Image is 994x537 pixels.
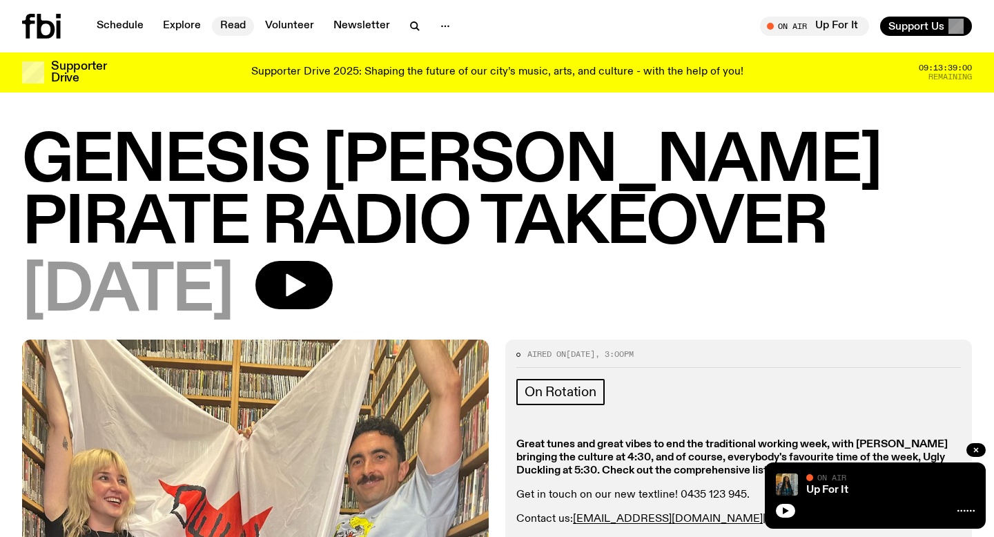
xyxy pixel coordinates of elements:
[566,349,595,360] span: [DATE]
[573,514,763,525] a: [EMAIL_ADDRESS][DOMAIN_NAME]
[88,17,152,36] a: Schedule
[806,485,848,496] a: Up For It
[212,17,254,36] a: Read
[817,473,846,482] span: On Air
[257,17,322,36] a: Volunteer
[325,17,398,36] a: Newsletter
[525,384,596,400] span: On Rotation
[516,439,948,476] strong: Great tunes and great vibes to end the traditional working week, with [PERSON_NAME] bringing the ...
[516,489,961,502] p: Get in touch on our new textline! 0435 123 945.
[251,66,743,79] p: Supporter Drive 2025: Shaping the future of our city’s music, arts, and culture - with the help o...
[22,261,233,323] span: [DATE]
[760,17,869,36] button: On AirUp For It
[880,17,972,36] button: Support Us
[516,379,605,405] a: On Rotation
[776,473,798,496] img: Ify - a Brown Skin girl with black braided twists, looking up to the side with her tongue stickin...
[516,513,961,526] p: Contact us: |
[888,20,944,32] span: Support Us
[22,131,972,255] h1: GENESIS [PERSON_NAME] PIRATE RADIO TAKEOVER
[51,61,106,84] h3: Supporter Drive
[928,73,972,81] span: Remaining
[155,17,209,36] a: Explore
[527,349,566,360] span: Aired on
[919,64,972,72] span: 09:13:39:00
[595,349,634,360] span: , 3:00pm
